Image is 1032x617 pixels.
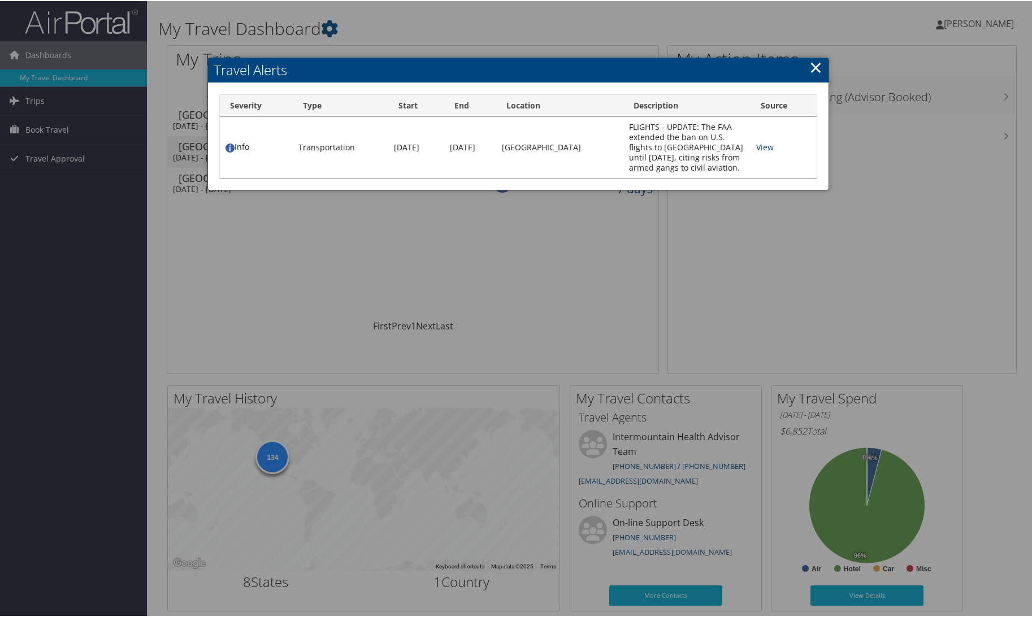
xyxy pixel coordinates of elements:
th: Start: activate to sort column ascending [388,94,444,116]
th: Source [751,94,817,116]
td: Transportation [293,116,388,177]
td: [DATE] [388,116,444,177]
td: FLIGHTS - UPDATE: The FAA extended the ban on U.S. flights to [GEOGRAPHIC_DATA] until [DATE], cit... [623,116,751,177]
td: [GEOGRAPHIC_DATA] [496,116,623,177]
th: End: activate to sort column ascending [444,94,496,116]
th: Type: activate to sort column ascending [293,94,388,116]
h2: Travel Alerts [208,57,829,81]
th: Severity: activate to sort column ascending [220,94,293,116]
td: Info [220,116,293,177]
th: Location [496,94,623,116]
th: Description [623,94,751,116]
a: View [756,141,774,151]
td: [DATE] [444,116,496,177]
a: Close [809,55,822,77]
img: alert-flat-solid-info.png [226,142,235,151]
